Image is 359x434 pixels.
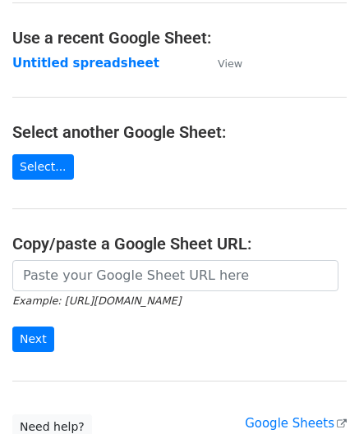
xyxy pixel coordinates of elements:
[277,355,359,434] iframe: Chat Widget
[245,416,347,431] a: Google Sheets
[12,295,181,307] small: Example: [URL][DOMAIN_NAME]
[12,122,347,142] h4: Select another Google Sheet:
[12,154,74,180] a: Select...
[12,260,338,291] input: Paste your Google Sheet URL here
[201,56,242,71] a: View
[12,327,54,352] input: Next
[12,56,159,71] a: Untitled spreadsheet
[12,234,347,254] h4: Copy/paste a Google Sheet URL:
[12,28,347,48] h4: Use a recent Google Sheet:
[218,57,242,70] small: View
